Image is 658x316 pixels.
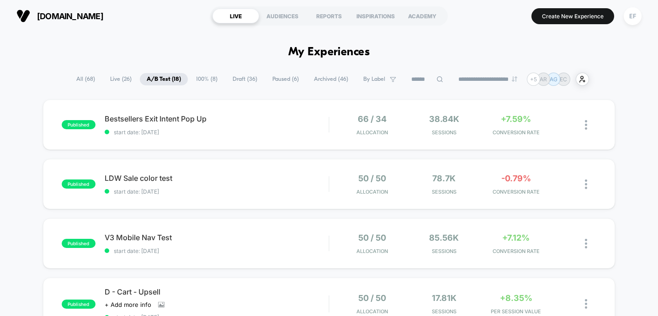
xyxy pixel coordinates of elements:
[550,76,557,83] p: AG
[501,174,531,183] span: -0.79%
[307,73,355,85] span: Archived ( 46 )
[356,308,388,315] span: Allocation
[429,233,459,242] span: 85.56k
[105,188,329,195] span: start date: [DATE]
[103,73,138,85] span: Live ( 26 )
[306,9,352,23] div: REPORTS
[429,114,459,124] span: 38.84k
[410,248,478,254] span: Sessions
[37,11,103,21] span: [DOMAIN_NAME]
[483,248,550,254] span: CONVERSION RATE
[410,129,478,136] span: Sessions
[212,9,259,23] div: LIVE
[62,239,96,248] span: published
[356,248,388,254] span: Allocation
[62,120,96,129] span: published
[105,301,151,308] span: + Add more info
[189,73,224,85] span: 100% ( 8 )
[621,7,644,26] button: EF
[483,308,550,315] span: PER SESSION VALUE
[410,308,478,315] span: Sessions
[585,239,587,248] img: close
[432,293,456,303] span: 17.81k
[105,129,329,136] span: start date: [DATE]
[14,9,106,23] button: [DOMAIN_NAME]
[140,73,188,85] span: A/B Test ( 18 )
[62,179,96,189] span: published
[363,76,385,83] span: By Label
[585,179,587,189] img: close
[358,174,386,183] span: 50 / 50
[358,233,386,242] span: 50 / 50
[560,76,567,83] p: EC
[540,76,547,83] p: AR
[399,9,446,23] div: ACADEMY
[585,299,587,309] img: close
[288,46,370,59] h1: My Experiences
[356,189,388,195] span: Allocation
[501,114,531,124] span: +7.59%
[105,233,329,242] span: V3 Mobile Nav Test
[69,73,102,85] span: All ( 68 )
[105,114,329,123] span: Bestsellers Exit Intent Pop Up
[265,73,306,85] span: Paused ( 6 )
[259,9,306,23] div: AUDIENCES
[527,73,540,86] div: + 5
[500,293,532,303] span: +8.35%
[226,73,264,85] span: Draft ( 36 )
[352,9,399,23] div: INSPIRATIONS
[410,189,478,195] span: Sessions
[483,189,550,195] span: CONVERSION RATE
[358,293,386,303] span: 50 / 50
[358,114,387,124] span: 66 / 34
[16,9,30,23] img: Visually logo
[585,120,587,130] img: close
[624,7,642,25] div: EF
[105,287,329,296] span: D - Cart - Upsell
[62,300,96,309] span: published
[502,233,530,242] span: +7.12%
[531,8,614,24] button: Create New Experience
[432,174,456,183] span: 78.7k
[105,248,329,254] span: start date: [DATE]
[512,76,517,82] img: end
[483,129,550,136] span: CONVERSION RATE
[105,174,329,183] span: LDW Sale color test
[356,129,388,136] span: Allocation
